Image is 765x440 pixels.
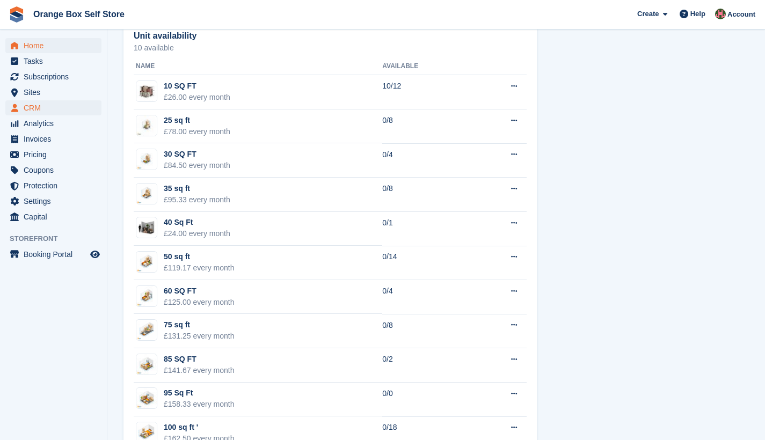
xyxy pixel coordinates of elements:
[164,228,230,239] div: £24.00 every month
[382,58,471,75] th: Available
[29,5,129,23] a: Orange Box Self Store
[136,149,157,170] img: 30sqft.jpg
[24,194,88,209] span: Settings
[164,262,235,274] div: £119.17 every month
[164,183,230,194] div: 35 sq ft
[24,85,88,100] span: Sites
[136,81,157,101] img: Locker%20Medium%201%20-%20Imperial.jpg
[136,320,157,340] img: 75sqft.jpg
[24,131,88,146] span: Invoices
[5,54,101,69] a: menu
[24,38,88,53] span: Home
[164,354,235,365] div: 85 SQ FT
[5,178,101,193] a: menu
[24,163,88,178] span: Coupons
[24,116,88,131] span: Analytics
[5,116,101,131] a: menu
[164,149,230,160] div: 30 SQ FT
[5,194,101,209] a: menu
[24,178,88,193] span: Protection
[382,280,471,314] td: 0/4
[690,9,705,19] span: Help
[164,160,230,171] div: £84.50 every month
[9,6,25,23] img: stora-icon-8386f47178a22dfd0bd8f6a31ec36ba5ce8667c1dd55bd0f319d3a0aa187defe.svg
[382,383,471,417] td: 0/0
[382,212,471,246] td: 0/1
[5,209,101,224] a: menu
[136,252,157,272] img: 50sqft.jpg
[382,109,471,144] td: 0/8
[164,115,230,126] div: 25 sq ft
[164,297,235,308] div: £125.00 every month
[5,247,101,262] a: menu
[164,365,235,376] div: £141.67 every month
[24,247,88,262] span: Booking Portal
[164,92,230,103] div: £26.00 every month
[136,115,157,136] img: 25sqft.jpeg
[164,422,235,433] div: 100 sq ft '
[164,331,235,342] div: £131.25 every month
[5,38,101,53] a: menu
[382,75,471,109] td: 10/12
[24,54,88,69] span: Tasks
[24,69,88,84] span: Subscriptions
[727,9,755,20] span: Account
[164,285,235,297] div: 60 SQ FT
[164,126,230,137] div: £78.00 every month
[136,220,157,236] img: 40-sqft-unit.jpg
[24,100,88,115] span: CRM
[5,100,101,115] a: menu
[134,31,196,41] h2: Unit availability
[89,248,101,261] a: Preview store
[382,178,471,212] td: 0/8
[24,147,88,162] span: Pricing
[5,85,101,100] a: menu
[382,314,471,348] td: 0/8
[164,251,235,262] div: 50 sq ft
[134,58,382,75] th: Name
[134,44,527,52] p: 10 available
[136,388,157,408] img: 95sqft.jpg
[5,163,101,178] a: menu
[164,399,235,410] div: £158.33 every month
[715,9,726,19] img: David Clark
[382,348,471,383] td: 0/2
[136,184,157,204] img: 35sqft.jpg
[10,233,107,244] span: Storefront
[164,319,235,331] div: 75 sq ft
[382,143,471,178] td: 0/4
[24,209,88,224] span: Capital
[5,69,101,84] a: menu
[5,131,101,146] a: menu
[5,147,101,162] a: menu
[164,217,230,228] div: 40 Sq Ft
[164,194,230,206] div: £95.33 every month
[136,286,157,306] img: 60sqft.jpg
[382,246,471,280] td: 0/14
[164,387,235,399] div: 95 Sq Ft
[164,80,230,92] div: 10 SQ FT
[637,9,659,19] span: Create
[136,354,157,375] img: 85sqft.jpg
